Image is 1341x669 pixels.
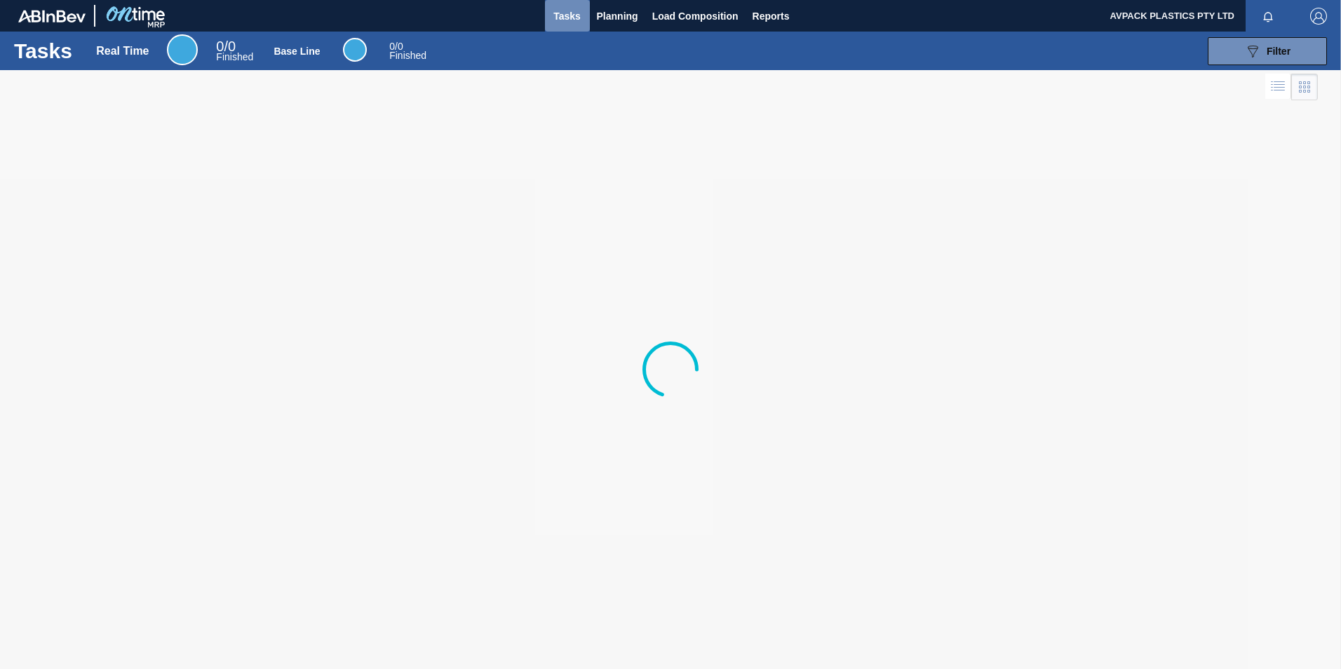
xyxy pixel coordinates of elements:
button: Notifications [1246,6,1291,26]
img: TNhmsLtSVTkK8tSr43FrP2fwEKptu5GPRR3wAAAABJRU5ErkJggg== [18,10,86,22]
span: Reports [753,8,790,25]
span: 0 [216,39,224,54]
div: Base Line [389,42,426,60]
span: Filter [1267,46,1291,57]
div: Real Time [216,41,253,62]
span: / 0 [389,41,403,52]
button: Filter [1208,37,1327,65]
span: Tasks [552,8,583,25]
span: 0 [389,41,395,52]
span: / 0 [216,39,236,54]
span: Load Composition [652,8,739,25]
h1: Tasks [14,43,76,59]
span: Finished [389,50,426,61]
span: Planning [597,8,638,25]
span: Finished [216,51,253,62]
div: Real Time [96,45,149,58]
img: Logout [1310,8,1327,25]
div: Base Line [343,38,367,62]
div: Real Time [167,34,198,65]
div: Base Line [274,46,320,57]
